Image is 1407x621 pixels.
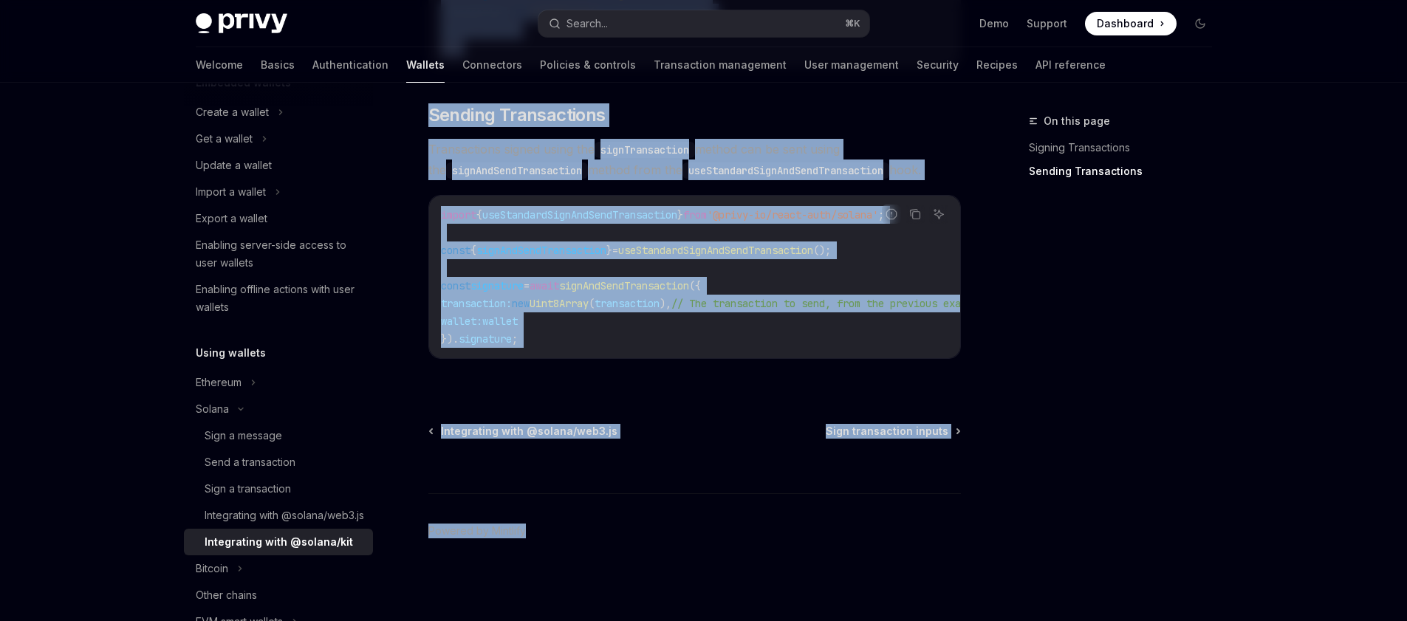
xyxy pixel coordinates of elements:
[406,47,445,83] a: Wallets
[1188,12,1212,35] button: Toggle dark mode
[476,208,482,222] span: {
[441,424,617,439] span: Integrating with @solana/web3.js
[826,424,959,439] a: Sign transaction inputs
[184,152,373,179] a: Update a wallet
[595,142,695,158] code: signTransaction
[184,555,373,582] button: Bitcoin
[470,279,524,292] span: signature
[671,297,985,310] span: // The transaction to send, from the previous example
[682,162,889,179] code: useStandardSignAndSendTransaction
[1027,16,1067,31] a: Support
[845,18,860,30] span: ⌘ K
[446,162,588,179] code: signAndSendTransaction
[441,279,470,292] span: const
[430,424,617,439] a: Integrating with @solana/web3.js
[205,453,295,471] div: Send a transaction
[683,208,707,222] span: from
[707,208,878,222] span: '@privy-io/react-auth/solana'
[312,47,388,83] a: Authentication
[589,297,595,310] span: (
[184,179,373,205] button: Import a wallet
[566,15,608,32] div: Search...
[196,157,272,174] div: Update a wallet
[606,244,612,257] span: }
[428,139,961,180] span: Transactions signed using the method can be sent using the method from the hook.
[524,279,530,292] span: =
[906,205,925,224] button: Copy the contents from the code block
[196,183,266,201] div: Import a wallet
[441,297,512,310] span: transaction:
[612,244,618,257] span: =
[205,480,291,498] div: Sign a transaction
[184,126,373,152] button: Get a wallet
[813,244,831,257] span: ();
[459,332,512,346] span: signature
[196,236,364,272] div: Enabling server-side access to user wallets
[540,47,636,83] a: Policies & controls
[1044,112,1110,130] span: On this page
[538,10,869,37] button: Search...⌘K
[196,103,269,121] div: Create a wallet
[677,208,683,222] span: }
[184,396,373,422] button: Solana
[184,276,373,320] a: Enabling offline actions with user wallets
[184,232,373,276] a: Enabling server-side access to user wallets
[184,205,373,232] a: Export a wallet
[826,424,948,439] span: Sign transaction inputs
[470,244,476,257] span: {
[804,47,899,83] a: User management
[441,315,482,328] span: wallet:
[476,244,606,257] span: signAndSendTransaction
[979,16,1009,31] a: Demo
[196,374,242,391] div: Ethereum
[976,47,1018,83] a: Recipes
[184,582,373,608] a: Other chains
[917,47,959,83] a: Security
[441,208,476,222] span: import
[196,281,364,316] div: Enabling offline actions with user wallets
[261,47,295,83] a: Basics
[184,476,373,502] a: Sign a transaction
[482,208,677,222] span: useStandardSignAndSendTransaction
[1097,16,1154,31] span: Dashboard
[618,244,813,257] span: useStandardSignAndSendTransaction
[512,297,530,310] span: new
[196,586,257,604] div: Other chains
[205,507,364,524] div: Integrating with @solana/web3.js
[660,297,671,310] span: ),
[1035,47,1106,83] a: API reference
[184,422,373,449] a: Sign a message
[1085,12,1177,35] a: Dashboard
[184,502,373,529] a: Integrating with @solana/web3.js
[512,332,518,346] span: ;
[205,533,353,551] div: Integrating with @solana/kit
[184,449,373,476] a: Send a transaction
[196,210,267,227] div: Export a wallet
[184,529,373,555] a: Integrating with @solana/kit
[428,524,526,538] a: Powered by Mintlify
[929,205,948,224] button: Ask AI
[196,47,243,83] a: Welcome
[1029,159,1224,183] a: Sending Transactions
[184,99,373,126] button: Create a wallet
[196,130,253,148] div: Get a wallet
[196,560,228,577] div: Bitcoin
[428,103,606,127] span: Sending Transactions
[1029,136,1224,159] a: Signing Transactions
[196,344,266,362] h5: Using wallets
[441,332,459,346] span: }).
[462,47,522,83] a: Connectors
[654,47,787,83] a: Transaction management
[689,279,701,292] span: ({
[559,279,689,292] span: signAndSendTransaction
[595,297,660,310] span: transaction
[530,279,559,292] span: await
[530,297,589,310] span: Uint8Array
[196,13,287,34] img: dark logo
[441,244,470,257] span: const
[196,400,229,418] div: Solana
[205,427,282,445] div: Sign a message
[882,205,901,224] button: Report incorrect code
[184,369,373,396] button: Ethereum
[482,315,518,328] span: wallet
